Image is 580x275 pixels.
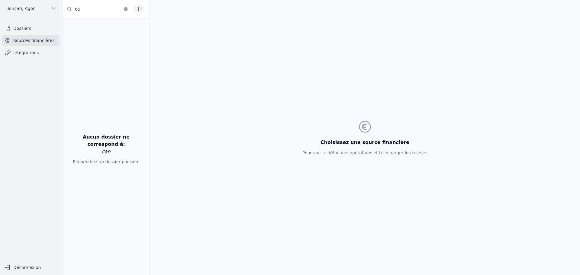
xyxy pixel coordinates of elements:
h3: Choisissez une source financière [302,139,427,146]
p: Recherchez un dossier par nom [68,159,145,165]
a: Intégrations [2,47,60,58]
h3: Aucun dossier ne correspond à: [68,133,145,155]
a: Dossiers [2,23,60,34]
button: Llonçari, Agon [2,4,60,13]
span: Llonçari, Agon [5,5,36,11]
span: can [102,149,111,154]
p: Pour voir le détail des opérations et télécharger les relevés [302,150,427,156]
button: Déconnexion [2,263,60,272]
a: Sources financières [2,35,60,46]
input: Filtrer par dossier... [63,4,132,14]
